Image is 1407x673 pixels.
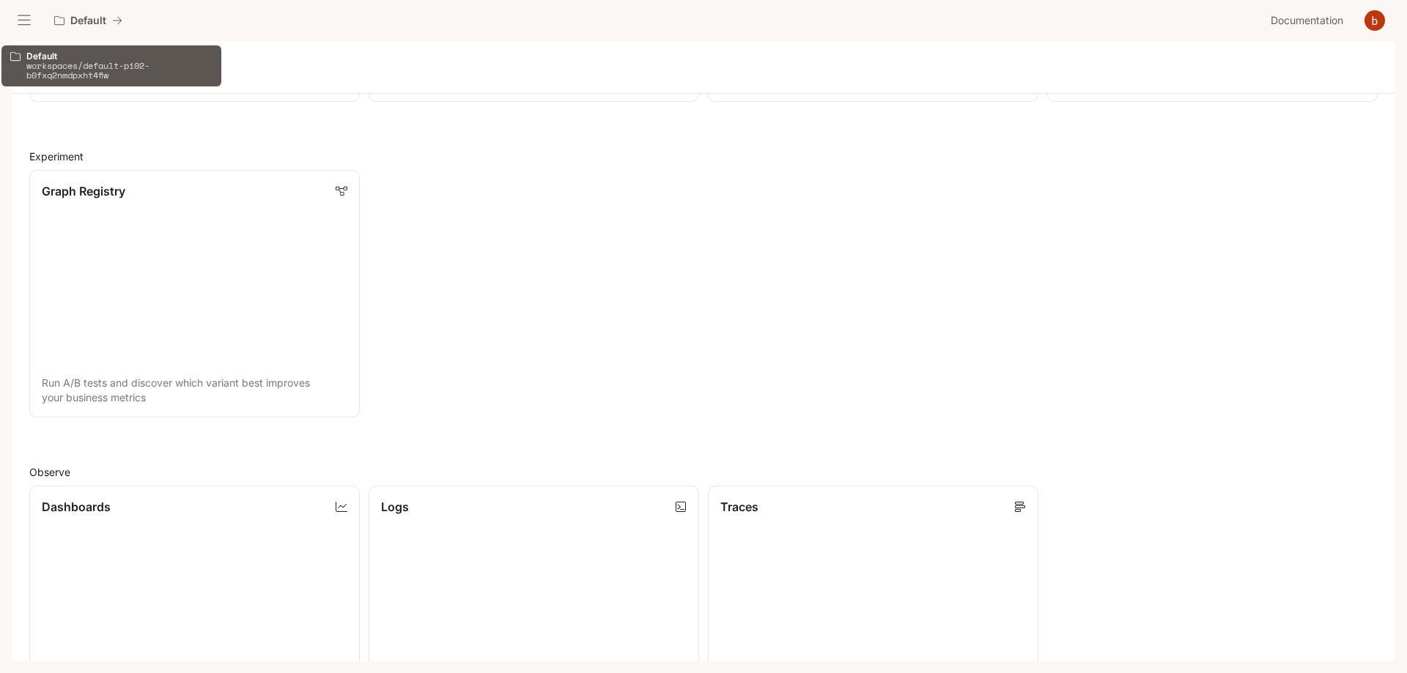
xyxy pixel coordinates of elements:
button: All workspaces [48,6,129,35]
span: Documentation [1271,12,1343,30]
img: User avatar [1364,10,1385,31]
p: workspaces/default-pi02-b0fxq2nmdpxht4fiw [26,61,213,80]
p: Default [26,51,213,61]
p: Dashboards [42,498,111,516]
p: Traces [720,498,758,516]
p: Graph Registry [42,182,125,200]
p: Logs [381,498,409,516]
a: Documentation [1265,6,1354,35]
button: open drawer [11,7,37,34]
h2: Observe [29,464,1378,480]
p: Run A/B tests and discover which variant best improves your business metrics [42,376,347,405]
button: User avatar [1360,6,1389,35]
h2: Experiment [29,149,1378,164]
a: Graph RegistryRun A/B tests and discover which variant best improves your business metrics [29,170,360,417]
p: Default [70,15,106,27]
